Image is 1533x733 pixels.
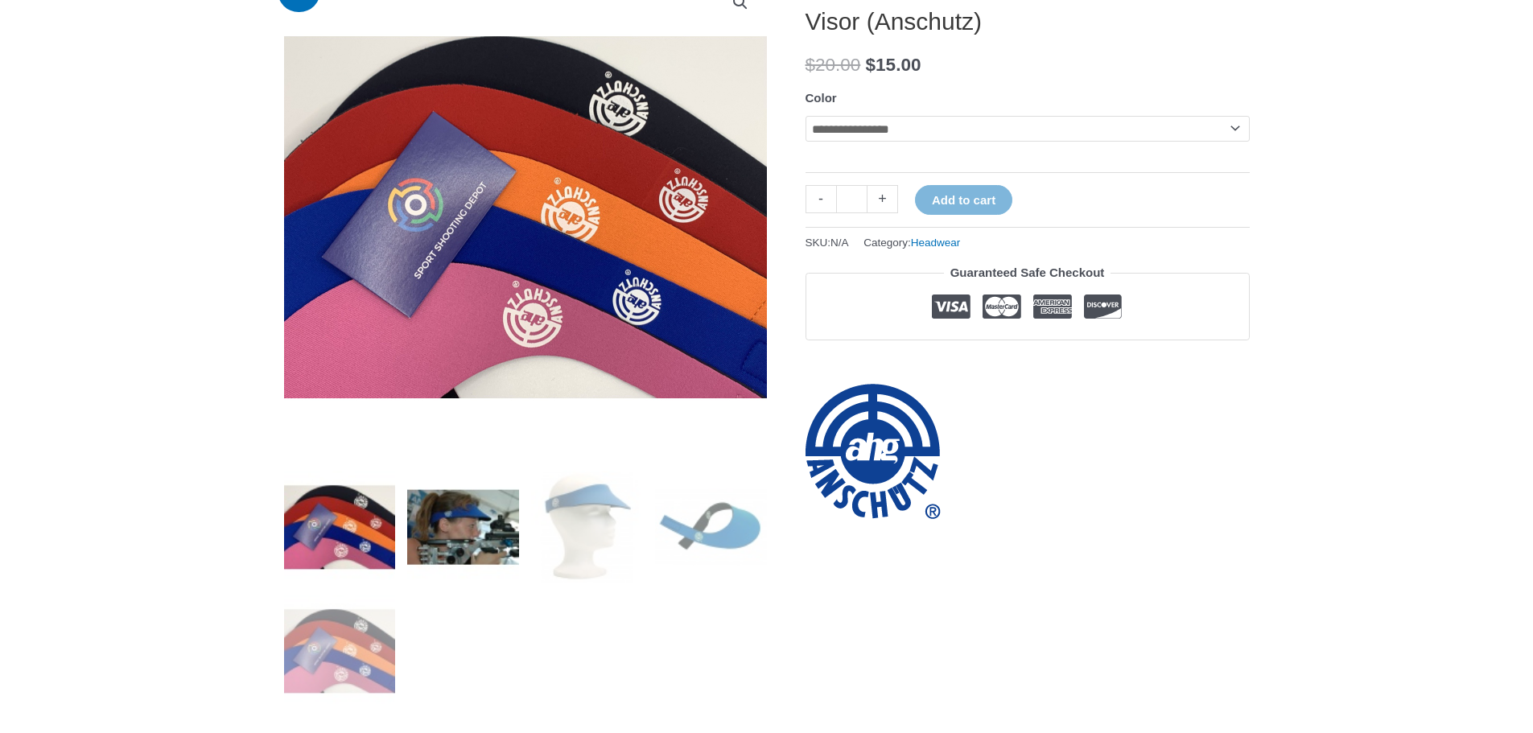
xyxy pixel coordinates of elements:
bdi: 15.00 [866,55,921,75]
img: Visor (Anschutz) [284,595,396,706]
span: $ [806,55,816,75]
span: N/A [830,237,849,249]
a: ahg-Anschütz [806,384,941,519]
span: $ [866,55,876,75]
a: - [806,185,836,213]
span: SKU: [806,233,849,253]
label: Color [806,91,837,105]
span: Category: [863,233,960,253]
img: Visor (Anschutz) [655,471,767,583]
a: Headwear [911,237,961,249]
h1: Visor (Anschutz) [806,7,1250,36]
img: Visor (Anschutz) [284,471,396,583]
input: Product quantity [836,185,867,213]
iframe: Customer reviews powered by Trustpilot [806,352,1250,372]
img: Visor (Anschutz) - Image 2 [407,471,519,583]
a: + [867,185,898,213]
bdi: 20.00 [806,55,861,75]
img: Visor (Anschutz) - Image 3 [531,471,643,583]
button: Add to cart [915,185,1012,215]
legend: Guaranteed Safe Checkout [944,261,1111,284]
